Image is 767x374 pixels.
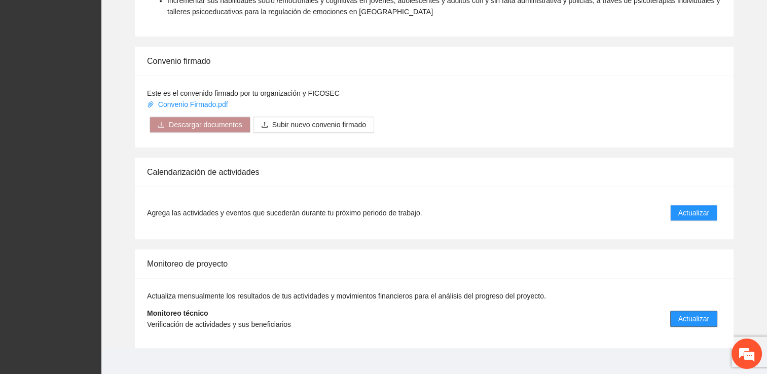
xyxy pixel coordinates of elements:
[147,309,208,317] strong: Monitoreo técnico
[147,101,154,108] span: paper-clip
[670,205,717,221] button: Actualizar
[147,249,721,278] div: Monitoreo de proyecto
[147,320,291,328] span: Verificación de actividades y sus beneficiarios
[670,311,717,327] button: Actualizar
[147,207,422,218] span: Agrega las actividades y eventos que sucederán durante tu próximo periodo de trabajo.
[59,126,140,229] span: Estamos en línea.
[253,117,374,133] button: uploadSubir nuevo convenio firmado
[147,89,340,97] span: Este es el convenido firmado por tu organización y FICOSEC
[147,292,546,300] span: Actualiza mensualmente los resultados de tus actividades y movimientos financieros para el anális...
[5,258,193,294] textarea: Escriba su mensaje y pulse “Intro”
[678,207,709,218] span: Actualizar
[150,117,250,133] button: downloadDescargar documentos
[147,47,721,76] div: Convenio firmado
[261,121,268,129] span: upload
[166,5,191,29] div: Minimizar ventana de chat en vivo
[169,119,242,130] span: Descargar documentos
[678,313,709,324] span: Actualizar
[253,121,374,129] span: uploadSubir nuevo convenio firmado
[158,121,165,129] span: download
[147,158,721,186] div: Calendarización de actividades
[147,100,230,108] a: Convenio Firmado.pdf
[272,119,366,130] span: Subir nuevo convenio firmado
[53,52,170,65] div: Chatee con nosotros ahora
